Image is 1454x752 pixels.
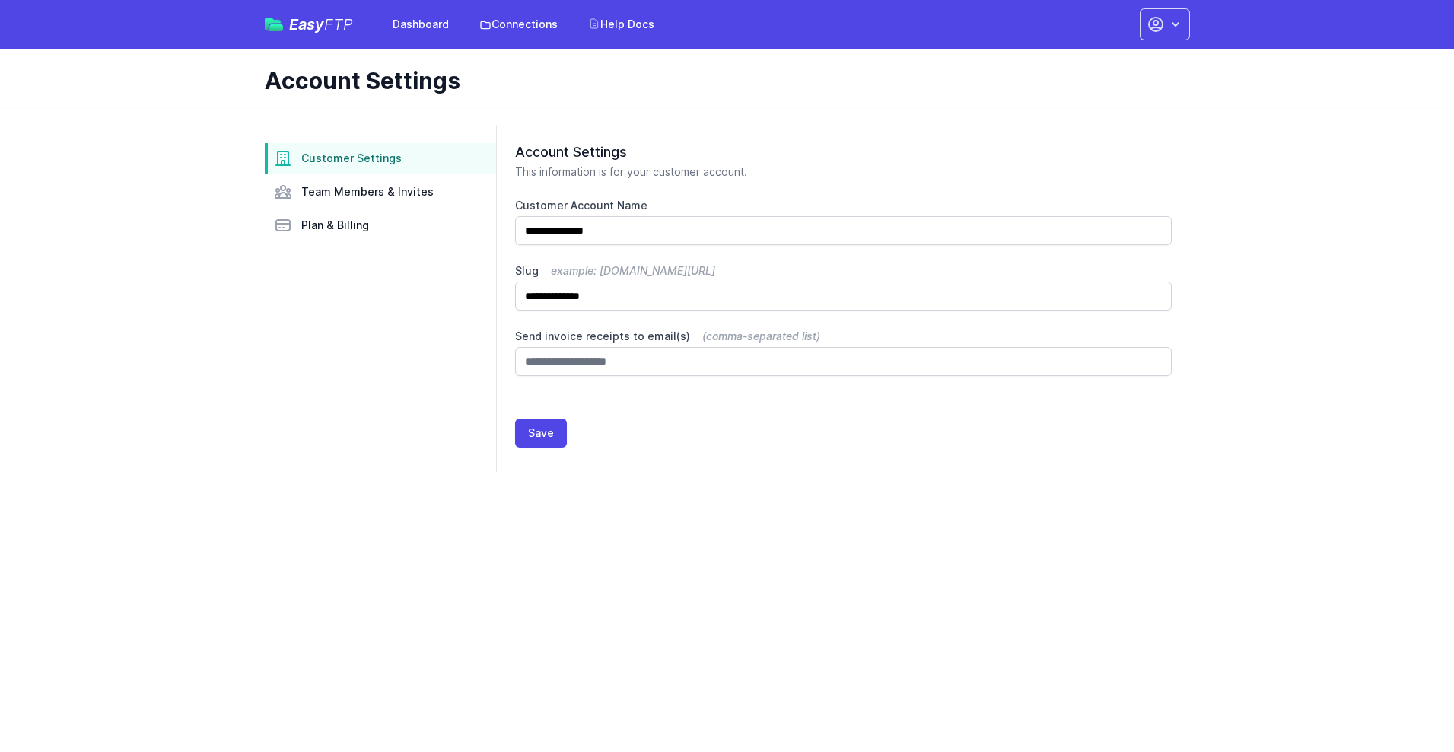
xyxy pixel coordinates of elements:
span: Team Members & Invites [301,184,434,199]
h2: Account Settings [515,143,1172,161]
span: example: [DOMAIN_NAME][URL] [551,264,715,277]
img: easyftp_logo.png [265,18,283,31]
span: Plan & Billing [301,218,369,233]
p: This information is for your customer account. [515,164,1172,180]
a: EasyFTP [265,17,353,32]
label: Slug [515,263,1172,279]
a: Dashboard [383,11,458,38]
span: FTP [324,15,353,33]
a: Team Members & Invites [265,177,496,207]
button: Save [515,419,567,448]
label: Send invoice receipts to email(s) [515,329,1172,344]
h1: Account Settings [265,67,1178,94]
span: Easy [289,17,353,32]
a: Customer Settings [265,143,496,174]
span: (comma-separated list) [702,330,820,343]
a: Plan & Billing [265,210,496,241]
label: Customer Account Name [515,198,1172,213]
a: Help Docs [579,11,663,38]
a: Connections [470,11,567,38]
span: Customer Settings [301,151,402,166]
